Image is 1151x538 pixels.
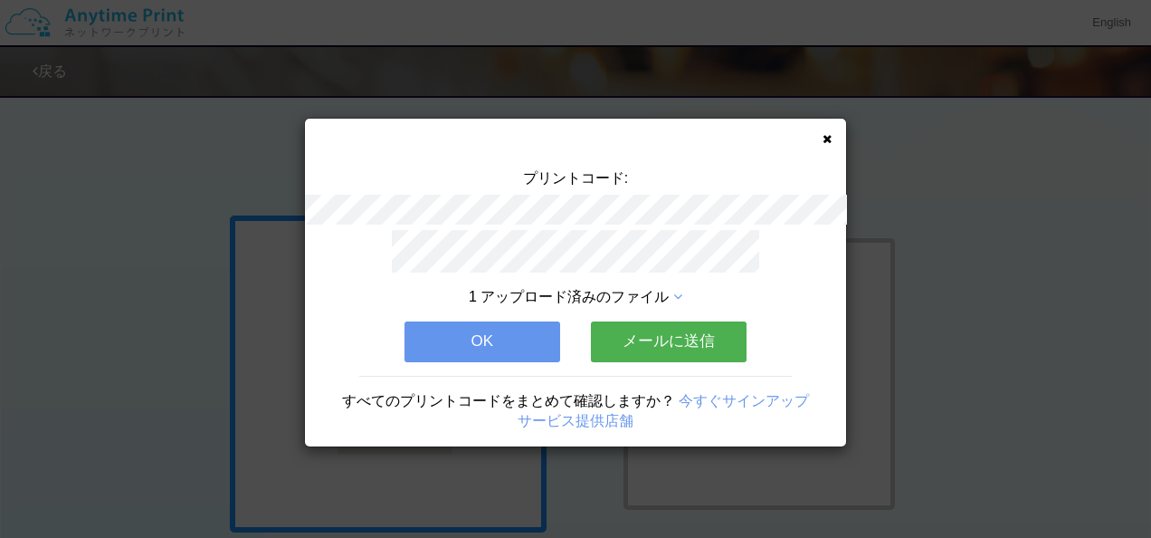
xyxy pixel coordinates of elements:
button: OK [404,322,560,361]
a: サービス提供店舗 [518,413,633,428]
span: プリントコード: [523,170,628,186]
a: 今すぐサインアップ [679,393,809,408]
span: すべてのプリントコードをまとめて確認しますか？ [342,393,675,408]
span: 1 アップロード済みのファイル [469,289,669,304]
button: メールに送信 [591,322,747,361]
